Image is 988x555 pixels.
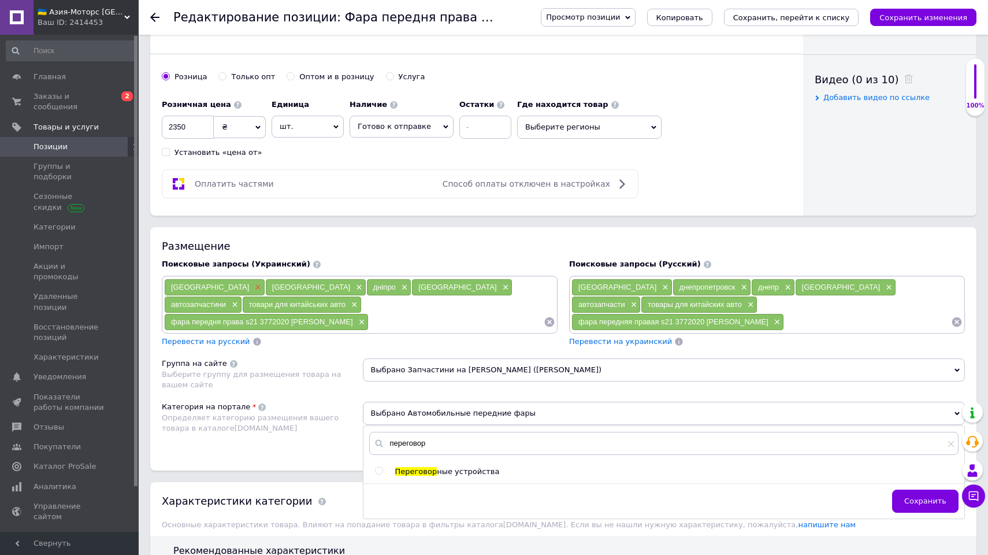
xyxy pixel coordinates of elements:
[34,122,99,132] span: Товары и услуги
[578,300,625,309] span: автозапчасти
[892,490,959,513] button: Сохранить
[34,261,107,282] span: Акции и промокоды
[229,300,238,310] span: ×
[34,142,68,152] span: Позиции
[738,283,748,293] span: ×
[966,102,985,110] div: 100%
[395,467,437,476] span: Переговор
[724,9,859,26] button: Сохранить, перейти к списку
[34,442,81,452] span: Покупатели
[162,358,227,369] div: Группа на сайте
[883,283,892,293] span: ×
[162,413,339,432] span: Определяет категорию размещения вашего товара в каталоге [DOMAIN_NAME]
[162,402,250,412] div: Категория на портале
[38,7,124,17] span: 🇺🇦 Азия-Моторс Украина 🇺🇦
[363,402,965,425] span: Выбрано Автомобильные передние фары
[373,283,396,291] span: дніпро
[174,147,262,158] div: Установить «цена от»
[517,100,608,109] b: Где находится товар
[34,72,66,82] span: Главная
[171,300,226,309] span: автозапчастини
[659,283,668,293] span: ×
[399,283,408,293] span: ×
[34,392,107,413] span: Показатели работы компании
[798,520,856,529] a: напишите нам
[879,13,967,22] i: Сохранить изменения
[802,283,880,291] span: [GEOGRAPHIC_DATA]
[569,337,672,346] span: Перевести на украинский
[578,283,656,291] span: [GEOGRAPHIC_DATA]
[162,116,214,139] input: 0
[34,501,107,522] span: Управление сайтом
[195,179,274,188] span: Оплатить частями
[162,100,231,109] b: Розничная цена
[34,322,107,343] span: Восстановление позиций
[252,283,261,293] span: ×
[870,9,976,26] button: Сохранить изменения
[162,337,250,346] span: Перевести на русский
[771,317,781,327] span: ×
[679,283,736,291] span: днепропетровск
[34,191,107,212] span: Сезонные скидки
[162,370,341,389] span: Выберите группу для размещения товара на вашем сайте
[272,283,350,291] span: [GEOGRAPHIC_DATA]
[12,12,296,24] body: Визуальный текстовый редактор, 6802116F-0994-4364-8A43-8C89333545F6
[459,116,511,139] input: -
[231,72,275,82] div: Только опт
[34,461,96,472] span: Каталог ProSale
[459,100,495,109] b: Остатки
[34,161,107,182] span: Группы и подборки
[350,100,387,109] b: Наличие
[162,494,313,508] div: Характеристики категории
[34,372,86,382] span: Уведомления
[171,283,249,291] span: [GEOGRAPHIC_DATA]
[272,100,309,109] b: Единица
[823,93,930,102] span: Добавить видео по ссылке
[162,260,310,268] span: Поисковые запросы (Украинский)
[34,242,64,252] span: Импорт
[222,123,228,131] span: ₴
[647,9,712,26] button: Копировать
[904,497,946,505] span: Сохранить
[500,283,509,293] span: ×
[628,300,637,310] span: ×
[34,222,76,232] span: Категории
[358,122,431,131] span: Готово к отправке
[782,283,791,293] span: ×
[443,179,610,188] span: Способ оплаты отключен в настройках
[171,317,353,326] span: фара передня права s21 3772020 [PERSON_NAME]
[399,72,425,82] div: Услуга
[965,58,985,116] div: 100% Качество заполнения
[38,17,139,28] div: Ваш ID: 2414453
[162,520,856,529] span: Основные характеристики товара. Влияют на попадание товара в фильтры каталога [DOMAIN_NAME] . Есл...
[174,72,207,82] div: Розница
[34,91,107,112] span: Заказы и сообщения
[348,300,358,310] span: ×
[648,300,742,309] span: товары для китайских авто
[758,283,779,291] span: днепр
[6,40,136,61] input: Поиск
[363,358,965,382] span: Выбрано Запчастини на [PERSON_NAME] ([PERSON_NAME])
[356,317,365,327] span: ×
[162,239,965,253] div: Размещение
[12,12,296,24] body: Визуальный текстовый редактор, 3415E00F-8CFE-4B9F-A7C6-2330A6F3B09D
[656,13,703,22] span: Копировать
[578,317,768,326] span: фара передняя правая s21 3772020 [PERSON_NAME]
[272,116,344,138] span: шт.
[150,13,159,22] div: Вернуться назад
[353,283,362,293] span: ×
[121,91,133,101] span: 2
[815,73,898,86] span: Видео (0 из 10)
[249,300,346,309] span: товари для китайських авто
[34,291,107,312] span: Удаленные позиции
[34,482,76,492] span: Аналитика
[517,116,662,139] span: Выберите регионы
[745,300,754,310] span: ×
[437,467,499,476] span: ные устройства
[962,484,985,508] button: Чат с покупателем
[34,352,99,362] span: Характеристики
[299,72,374,82] div: Оптом и в розницу
[34,422,64,432] span: Отзывы
[418,283,496,291] span: [GEOGRAPHIC_DATA]
[173,10,677,24] h1: Редактирование позиции: Фара передня права S21-3772020 (Chery Jaggi)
